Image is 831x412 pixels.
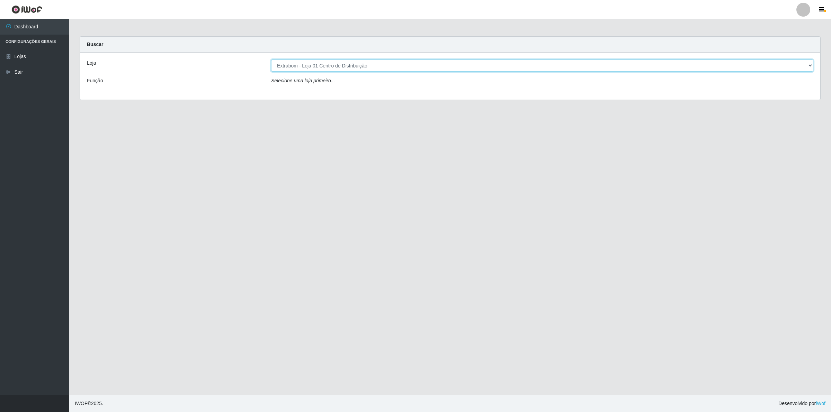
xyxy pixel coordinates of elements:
strong: Buscar [87,42,103,47]
span: IWOF [75,401,88,406]
i: Selecione uma loja primeiro... [271,78,335,83]
label: Função [87,77,103,84]
span: © 2025 . [75,400,103,407]
span: Desenvolvido por [778,400,825,407]
a: iWof [816,401,825,406]
label: Loja [87,59,96,67]
img: CoreUI Logo [11,5,42,14]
